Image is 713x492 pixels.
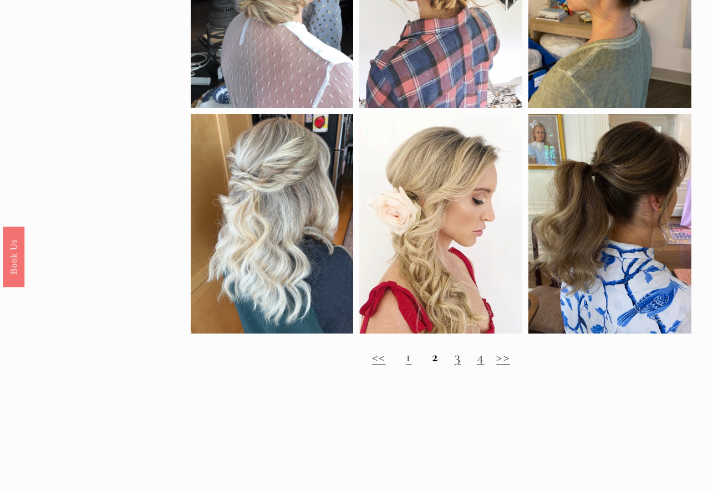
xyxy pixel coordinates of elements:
a: 1 [406,348,411,365]
a: >> [496,348,510,365]
a: 4 [477,348,484,365]
a: Book Us [3,227,24,287]
a: << [372,348,386,365]
a: 3 [455,348,461,365]
strong: 2 [432,348,438,365]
